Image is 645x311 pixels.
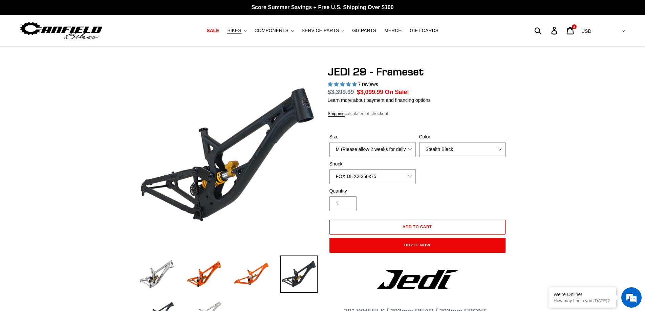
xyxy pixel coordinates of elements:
a: SALE [203,26,222,35]
span: $3,099.99 [357,89,383,95]
button: BIKES [224,26,250,35]
a: 2 [563,23,579,38]
label: Size [329,133,416,140]
span: BIKES [227,28,241,34]
label: Shock [329,160,416,168]
button: Add to cart [329,220,506,235]
img: Canfield Bikes [19,20,103,41]
a: Shipping [328,111,345,117]
span: GIFT CARDS [410,28,438,34]
a: GG PARTS [349,26,380,35]
p: How may I help you today? [554,298,611,303]
h1: JEDI 29 - Frameset [328,65,507,78]
button: Buy it now [329,238,506,253]
span: 5.00 stars [328,82,358,87]
span: MERCH [384,28,402,34]
button: COMPONENTS [251,26,297,35]
label: Quantity [329,187,416,195]
div: calculated at checkout. [328,110,507,117]
span: On Sale! [385,88,409,96]
span: SERVICE PARTS [302,28,339,34]
button: SERVICE PARTS [298,26,347,35]
span: GG PARTS [352,28,376,34]
label: Color [419,133,506,140]
img: Load image into Gallery viewer, JEDI 29 - Frameset [138,256,175,293]
img: Load image into Gallery viewer, JEDI 29 - Frameset [280,256,318,293]
a: MERCH [381,26,405,35]
img: Load image into Gallery viewer, JEDI 29 - Frameset [186,256,223,293]
a: GIFT CARDS [406,26,442,35]
input: Search [538,23,555,38]
s: $3,399.99 [328,89,354,95]
span: 2 [573,25,575,28]
a: Learn more about payment and financing options [328,97,431,103]
span: Add to cart [403,224,432,229]
span: COMPONENTS [255,28,288,34]
span: SALE [207,28,219,34]
div: We're Online! [554,292,611,297]
img: Load image into Gallery viewer, JEDI 29 - Frameset [233,256,270,293]
span: 7 reviews [358,82,378,87]
img: JEDI 29 - Frameset [139,67,316,243]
